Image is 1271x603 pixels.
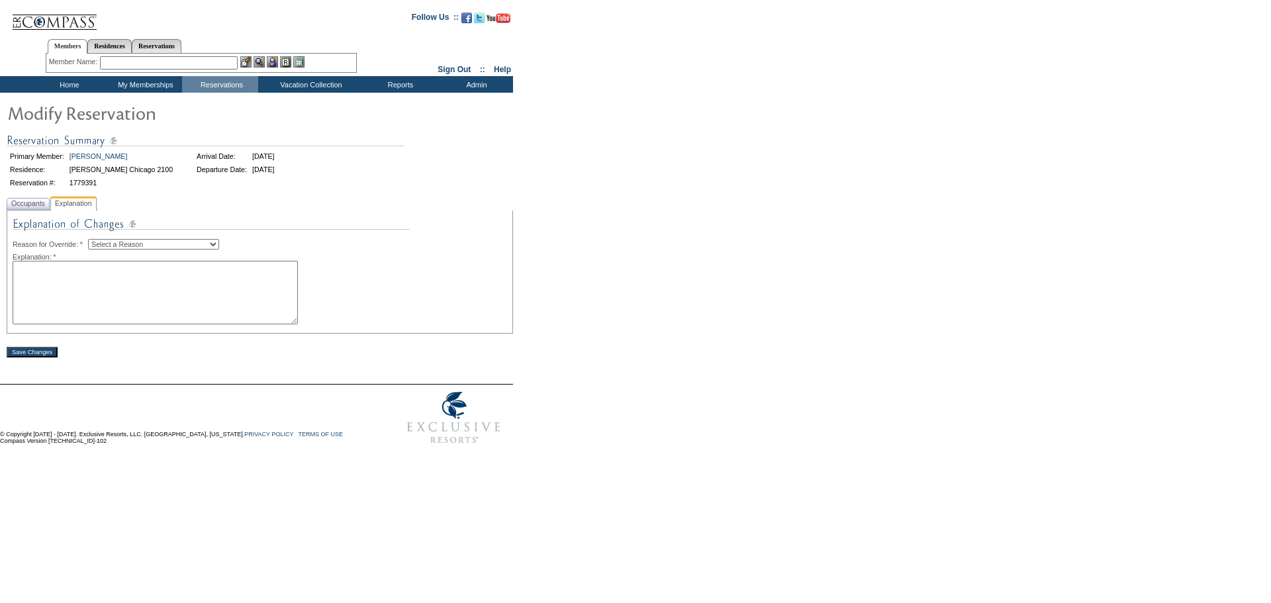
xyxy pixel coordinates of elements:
[240,56,252,68] img: b_edit.gif
[461,13,472,23] img: Become our fan on Facebook
[195,150,249,162] td: Arrival Date:
[87,39,132,53] a: Residences
[68,177,175,189] td: 1779391
[461,17,472,24] a: Become our fan on Facebook
[474,17,485,24] a: Follow us on Twitter
[474,13,485,23] img: Follow us on Twitter
[487,17,510,24] a: Subscribe to our YouTube Channel
[8,177,66,189] td: Reservation #:
[437,76,513,93] td: Admin
[280,56,291,68] img: Reservations
[9,197,48,210] span: Occupants
[8,163,66,175] td: Residence:
[7,347,58,357] input: Save Changes
[182,76,258,93] td: Reservations
[13,253,507,261] div: Explanation: *
[254,56,265,68] img: View
[30,76,106,93] td: Home
[487,13,510,23] img: Subscribe to our YouTube Channel
[8,150,66,162] td: Primary Member:
[52,197,95,210] span: Explanation
[250,163,277,175] td: [DATE]
[395,385,513,451] img: Exclusive Resorts
[258,76,361,93] td: Vacation Collection
[70,152,128,160] a: [PERSON_NAME]
[49,56,100,68] div: Member Name:
[438,65,471,74] a: Sign Out
[361,76,437,93] td: Reports
[106,76,182,93] td: My Memberships
[244,431,293,438] a: PRIVACY POLICY
[13,216,410,239] img: Explanation of Changes
[412,11,459,27] td: Follow Us ::
[13,240,88,248] span: Reason for Override: *
[11,3,97,30] img: Compass Home
[7,99,271,126] img: Modify Reservation
[48,39,88,54] a: Members
[293,56,305,68] img: b_calculator.gif
[494,65,511,74] a: Help
[250,150,277,162] td: [DATE]
[267,56,278,68] img: Impersonate
[195,163,249,175] td: Departure Date:
[132,39,181,53] a: Reservations
[480,65,485,74] span: ::
[7,132,404,149] img: Reservation Summary
[299,431,344,438] a: TERMS OF USE
[68,163,175,175] td: [PERSON_NAME] Chicago 2100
